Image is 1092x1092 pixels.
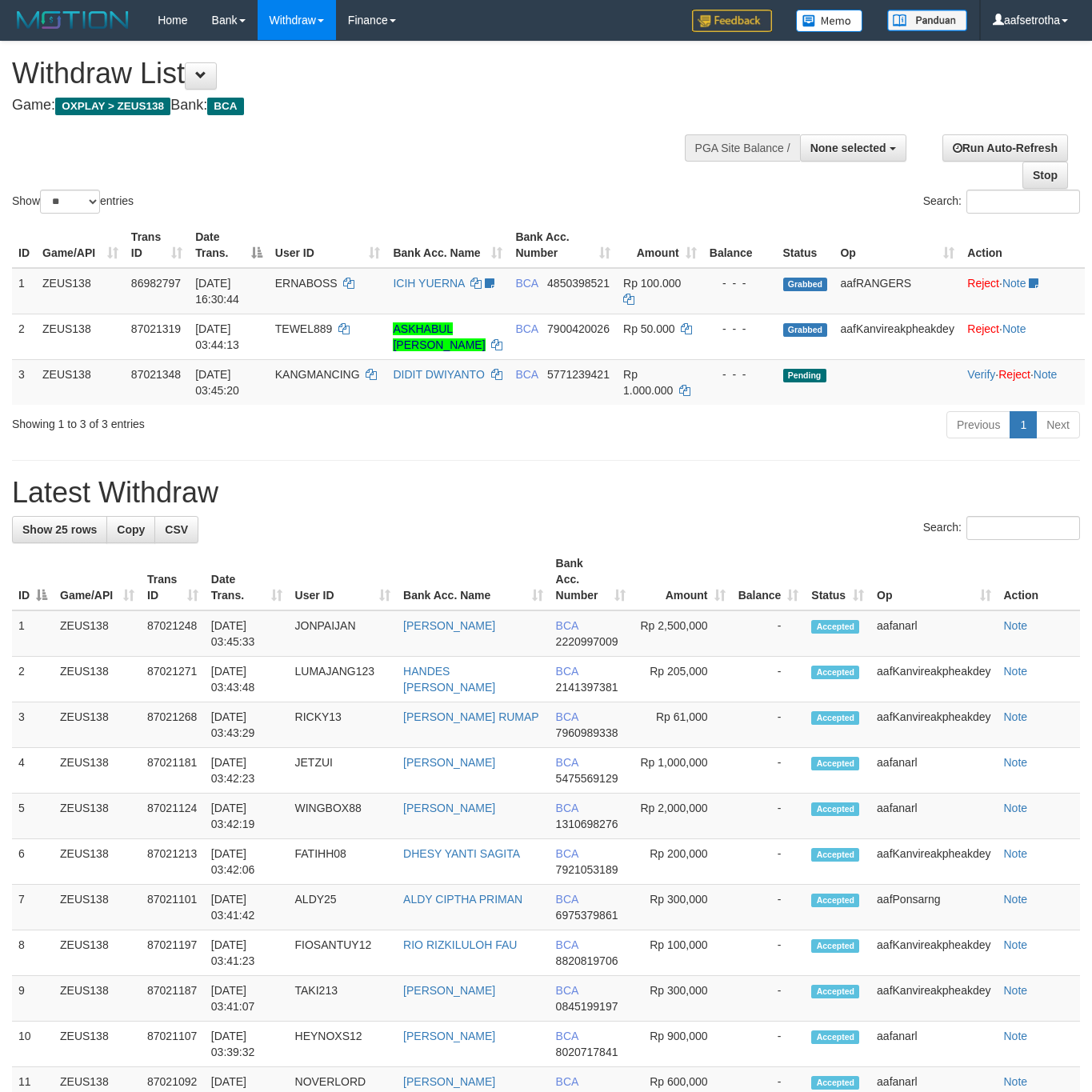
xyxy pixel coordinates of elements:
[834,314,961,359] td: aafKanvireakpheakdey
[556,665,578,678] span: BCA
[12,410,443,432] div: Showing 1 to 3 of 3 entries
[547,368,610,381] span: Copy 5771239421 to clipboard
[710,366,770,382] div: - - -
[275,322,333,335] span: TEWEL889
[632,657,732,702] td: Rp 205,000
[811,848,859,862] span: Accepted
[632,794,732,839] td: Rp 2,000,000
[12,359,36,405] td: 3
[632,1022,732,1067] td: Rp 900,000
[556,909,618,922] span: Copy 6975379861 to clipboard
[810,142,886,154] span: None selected
[54,702,141,748] td: ZEUS138
[509,222,617,268] th: Bank Acc. Number: activate to sort column ascending
[393,322,485,351] a: ASKHABUL [PERSON_NAME]
[946,411,1010,438] a: Previous
[289,702,398,748] td: RICKY13
[556,938,578,951] span: BCA
[131,277,181,290] span: 86982797
[632,839,732,885] td: Rp 200,000
[870,794,997,839] td: aafanarl
[12,657,54,702] td: 2
[556,756,578,769] span: BCA
[403,938,517,951] a: RIO RIZKILULOH FAU
[12,610,54,657] td: 1
[556,802,578,814] span: BCA
[870,702,997,748] td: aafKanvireakpheakdey
[141,748,205,794] td: 87021181
[556,1046,618,1058] span: Copy 8020717841 to clipboard
[205,748,289,794] td: [DATE] 03:42:23
[811,1030,859,1044] span: Accepted
[12,190,134,214] label: Show entries
[12,314,36,359] td: 2
[12,8,134,32] img: MOTION_logo.png
[998,549,1081,610] th: Action
[403,710,539,723] a: [PERSON_NAME] RUMAP
[54,976,141,1022] td: ZEUS138
[732,976,806,1022] td: -
[515,322,538,335] span: BCA
[141,839,205,885] td: 87021213
[961,268,1085,314] td: ·
[732,748,806,794] td: -
[289,839,398,885] td: FATIHH08
[685,134,800,162] div: PGA Site Balance /
[710,275,770,291] div: - - -
[967,277,999,290] a: Reject
[403,802,495,814] a: [PERSON_NAME]
[205,657,289,702] td: [DATE] 03:43:48
[556,635,618,648] span: Copy 2220997009 to clipboard
[54,794,141,839] td: ZEUS138
[403,1075,495,1088] a: [PERSON_NAME]
[632,930,732,976] td: Rp 100,000
[550,549,632,610] th: Bank Acc. Number: activate to sort column ascending
[556,847,578,860] span: BCA
[632,976,732,1022] td: Rp 300,000
[623,277,681,290] span: Rp 100.000
[732,1022,806,1067] td: -
[403,665,495,694] a: HANDES [PERSON_NAME]
[1004,802,1028,814] a: Note
[732,794,806,839] td: -
[165,523,188,536] span: CSV
[783,369,826,382] span: Pending
[275,277,338,290] span: ERNABOSS
[783,278,828,291] span: Grabbed
[1004,1075,1028,1088] a: Note
[923,190,1080,214] label: Search:
[777,222,834,268] th: Status
[1004,938,1028,951] a: Note
[22,523,97,536] span: Show 25 rows
[556,1000,618,1013] span: Copy 0845199197 to clipboard
[1004,665,1028,678] a: Note
[1002,277,1026,290] a: Note
[961,222,1085,268] th: Action
[141,794,205,839] td: 87021124
[54,748,141,794] td: ZEUS138
[141,549,205,610] th: Trans ID: activate to sort column ascending
[961,359,1085,405] td: · ·
[54,657,141,702] td: ZEUS138
[556,984,578,997] span: BCA
[386,222,509,268] th: Bank Acc. Name: activate to sort column ascending
[205,1022,289,1067] td: [DATE] 03:39:32
[556,1030,578,1042] span: BCA
[141,610,205,657] td: 87021248
[870,549,997,610] th: Op: activate to sort column ascending
[141,976,205,1022] td: 87021187
[811,802,859,816] span: Accepted
[811,666,859,679] span: Accepted
[732,657,806,702] td: -
[289,657,398,702] td: LUMAJANG123
[403,893,522,906] a: ALDY CIPTHA PRIMAN
[632,702,732,748] td: Rp 61,000
[967,322,999,335] a: Reject
[12,702,54,748] td: 3
[12,885,54,930] td: 7
[1004,710,1028,723] a: Note
[732,930,806,976] td: -
[556,619,578,632] span: BCA
[12,58,712,90] h1: Withdraw List
[805,549,870,610] th: Status: activate to sort column ascending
